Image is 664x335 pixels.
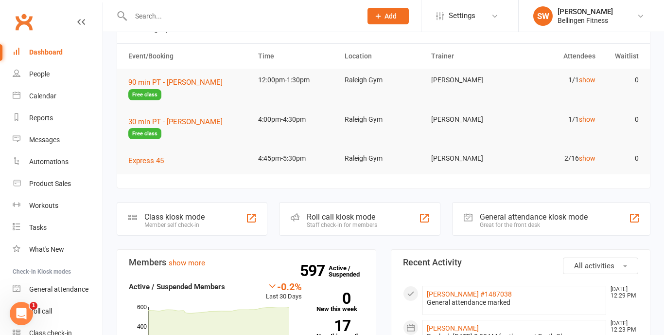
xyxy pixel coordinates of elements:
td: Raleigh Gym [340,69,427,92]
div: Last 30 Days [266,281,302,302]
span: 30 min PT - [PERSON_NAME] [128,117,223,126]
div: -0.2% [266,281,302,292]
td: 0 [600,108,643,131]
td: [PERSON_NAME] [427,147,513,170]
strong: 597 [300,263,329,278]
div: Automations [29,158,69,166]
time: [DATE] 12:29 PM [606,286,638,299]
td: 12:00pm-1:30pm [254,69,340,92]
div: People [29,70,50,78]
strong: Active / Suspended Members [129,282,225,291]
a: 597Active / Suspended [329,258,371,285]
div: General attendance kiosk mode [480,212,588,222]
div: Bellingen Fitness [558,16,613,25]
td: 4:00pm-4:30pm [254,108,340,131]
a: show more [169,259,205,267]
button: 30 min PT - [PERSON_NAME]Free class [128,116,249,140]
div: Dashboard [29,48,63,56]
span: Free class [128,89,161,100]
div: Messages [29,136,60,144]
h3: Members [129,258,364,267]
div: Class kiosk mode [144,212,205,222]
a: [PERSON_NAME] #1487038 [427,290,512,298]
a: 0New this week [316,293,365,312]
div: General attendance marked [427,298,602,307]
td: 0 [600,147,643,170]
a: show [579,154,595,162]
a: Calendar [13,85,103,107]
div: Product Sales [29,180,71,187]
th: Event/Booking [124,44,254,69]
td: Raleigh Gym [340,147,427,170]
span: Add [384,12,397,20]
iframe: Intercom live chat [10,302,33,325]
a: show [579,115,595,123]
time: [DATE] 12:23 PM [606,320,638,333]
td: 1/1 [513,108,600,131]
div: Reports [29,114,53,122]
div: [PERSON_NAME] [558,7,613,16]
a: Clubworx [12,10,36,34]
div: Tasks [29,223,47,231]
th: Attendees [513,44,600,69]
a: Dashboard [13,41,103,63]
a: Automations [13,151,103,173]
a: Workouts [13,195,103,217]
button: 90 min PT - [PERSON_NAME]Free class [128,76,249,100]
div: Staff check-in for members [307,222,377,228]
th: Waitlist [600,44,643,69]
h3: Recent Activity [403,258,638,267]
a: People [13,63,103,85]
button: Add [367,8,409,24]
td: [PERSON_NAME] [427,108,513,131]
button: Express 45 [128,155,171,167]
div: General attendance [29,285,88,293]
span: All activities [574,261,614,270]
td: 0 [600,69,643,92]
div: Roll call [29,307,52,315]
td: [PERSON_NAME] [427,69,513,92]
a: [PERSON_NAME] [427,324,479,332]
div: SW [533,6,553,26]
div: Workouts [29,202,58,209]
th: Location [340,44,427,69]
div: What's New [29,245,64,253]
a: General attendance kiosk mode [13,279,103,300]
strong: 17 [316,318,350,333]
input: Search... [128,9,355,23]
span: Express 45 [128,156,164,165]
a: show [579,76,595,84]
td: 2/16 [513,147,600,170]
a: Messages [13,129,103,151]
strong: 0 [316,291,350,306]
button: All activities [563,258,638,274]
td: 4:45pm-5:30pm [254,147,340,170]
div: Great for the front desk [480,222,588,228]
span: Settings [449,5,475,27]
span: 90 min PT - [PERSON_NAME] [128,78,223,87]
th: Trainer [427,44,513,69]
td: 1/1 [513,69,600,92]
div: Calendar [29,92,56,100]
th: Time [254,44,340,69]
div: Member self check-in [144,222,205,228]
a: Roll call [13,300,103,322]
a: Reports [13,107,103,129]
td: Raleigh Gym [340,108,427,131]
span: 1 [30,302,37,310]
span: Free class [128,128,161,139]
a: Product Sales [13,173,103,195]
a: Tasks [13,217,103,239]
div: Roll call kiosk mode [307,212,377,222]
a: What's New [13,239,103,261]
h3: Coming up [DATE] [128,23,639,33]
